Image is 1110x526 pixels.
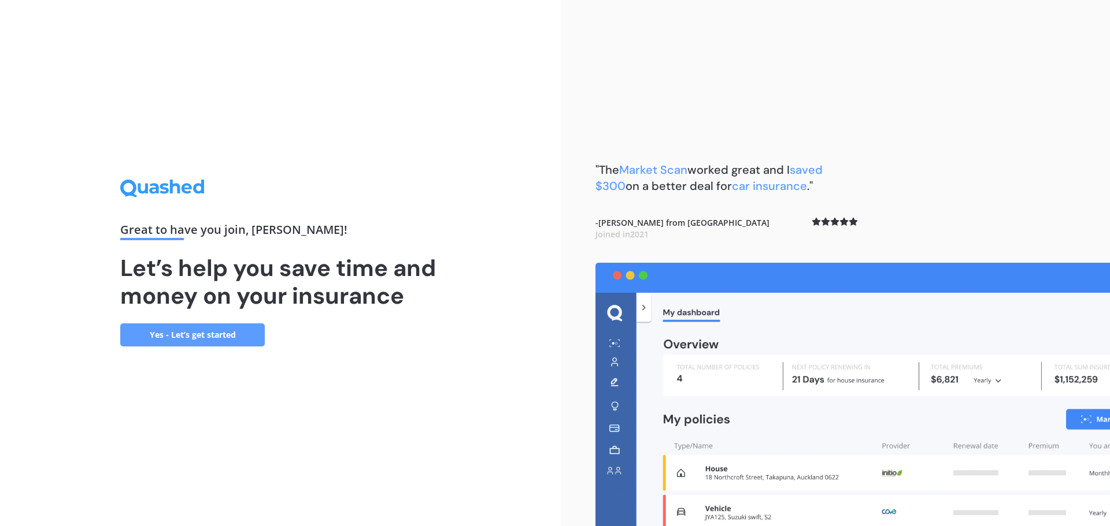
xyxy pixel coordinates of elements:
[120,224,441,240] div: Great to have you join , [PERSON_NAME] !
[595,263,1110,526] img: dashboard.webp
[732,178,807,193] span: car insurance
[595,229,649,240] span: Joined in 2021
[595,217,769,240] b: - [PERSON_NAME] from [GEOGRAPHIC_DATA]
[120,254,441,309] h1: Let’s help you save time and money on your insurance
[619,162,687,177] span: Market Scan
[595,162,823,193] b: "The worked great and I on a better deal for ."
[595,162,823,193] span: saved $300
[120,323,265,346] a: Yes - Let’s get started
